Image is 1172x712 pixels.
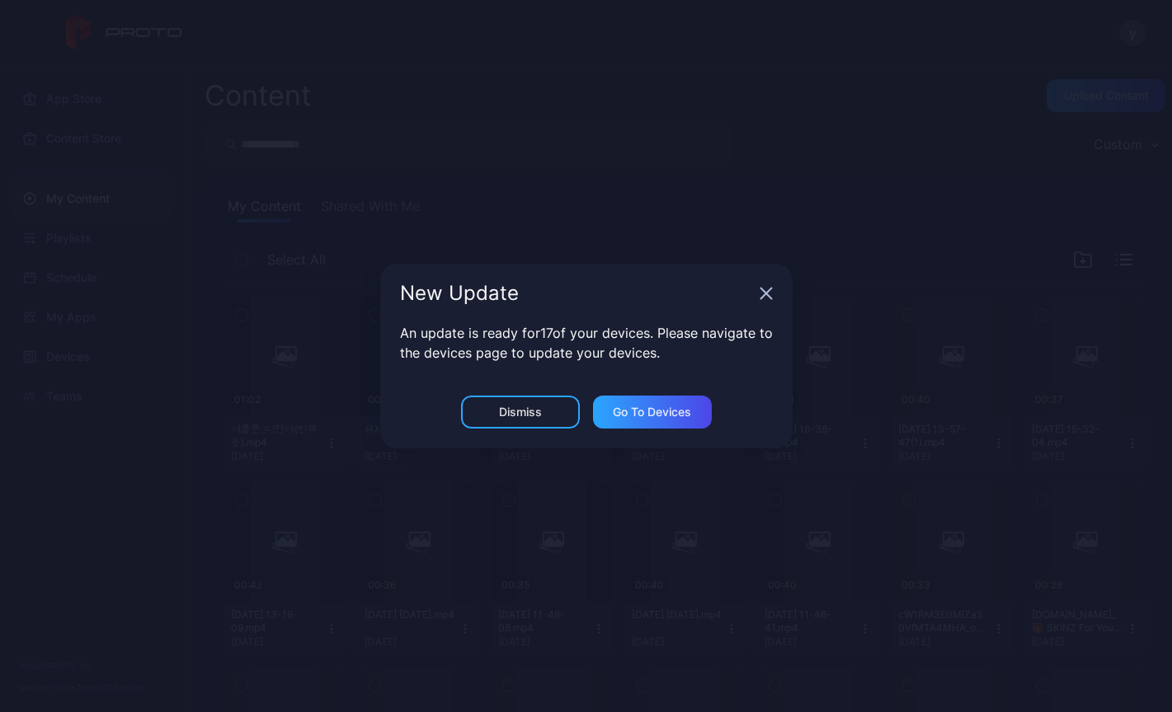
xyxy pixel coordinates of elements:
[461,396,580,429] button: Dismiss
[593,396,712,429] button: Go to devices
[400,283,753,303] div: New Update
[499,405,542,419] div: Dismiss
[613,405,691,419] div: Go to devices
[400,323,773,363] p: An update is ready for 17 of your devices. Please navigate to the devices page to update your dev...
